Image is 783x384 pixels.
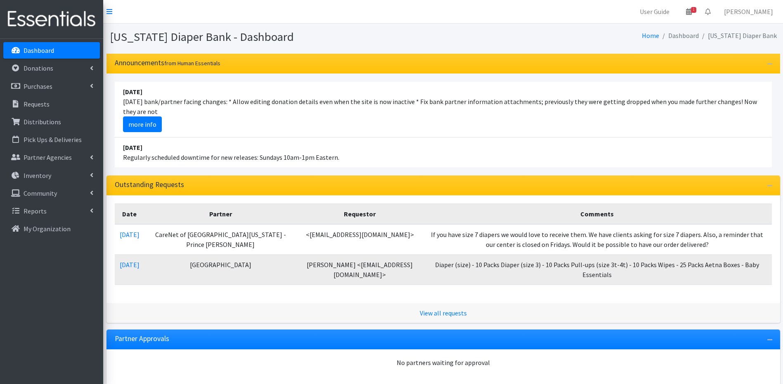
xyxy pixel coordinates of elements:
[24,153,72,161] p: Partner Agencies
[24,189,57,197] p: Community
[115,180,184,189] h3: Outstanding Requests
[24,100,50,108] p: Requests
[659,30,699,42] li: Dashboard
[3,131,100,148] a: Pick Ups & Deliveries
[144,204,297,224] th: Partner
[115,82,772,137] li: [DATE] bank/partner facing changes: * Allow editing donation details even when the site is now in...
[115,137,772,167] li: Regularly scheduled downtime for new releases: Sundays 10am-1pm Eastern.
[24,171,51,180] p: Inventory
[717,3,780,20] a: [PERSON_NAME]
[123,116,162,132] a: more info
[120,230,140,239] a: [DATE]
[3,96,100,112] a: Requests
[699,30,777,42] li: [US_STATE] Diaper Bank
[423,204,772,224] th: Comments
[3,167,100,184] a: Inventory
[3,42,100,59] a: Dashboard
[123,143,142,152] strong: [DATE]
[423,224,772,255] td: If you have size 7 diapers we would love to receive them. We have clients asking for size 7 diape...
[297,254,423,284] td: [PERSON_NAME] <[EMAIL_ADDRESS][DOMAIN_NAME]>
[3,220,100,237] a: My Organization
[420,309,467,317] a: View all requests
[123,88,142,96] strong: [DATE]
[297,224,423,255] td: <[EMAIL_ADDRESS][DOMAIN_NAME]>
[3,114,100,130] a: Distributions
[144,224,297,255] td: CareNet of [GEOGRAPHIC_DATA][US_STATE] - Prince [PERSON_NAME]
[3,149,100,166] a: Partner Agencies
[164,59,220,67] small: from Human Essentials
[297,204,423,224] th: Requestor
[691,7,696,13] span: 1
[24,82,52,90] p: Purchases
[3,185,100,201] a: Community
[24,207,47,215] p: Reports
[3,78,100,95] a: Purchases
[642,31,659,40] a: Home
[633,3,676,20] a: User Guide
[24,225,71,233] p: My Organization
[24,46,54,55] p: Dashboard
[3,203,100,219] a: Reports
[115,334,169,343] h3: Partner Approvals
[115,59,220,67] h3: Announcements
[3,5,100,33] img: HumanEssentials
[120,261,140,269] a: [DATE]
[3,60,100,76] a: Donations
[24,135,82,144] p: Pick Ups & Deliveries
[423,254,772,284] td: Diaper (size) - 10 Packs Diaper (size 3) - 10 Packs Pull-ups (size 3t-4t) - 10 Packs Wipes - 25 P...
[115,204,144,224] th: Date
[110,30,440,44] h1: [US_STATE] Diaper Bank - Dashboard
[144,254,297,284] td: [GEOGRAPHIC_DATA]
[24,64,53,72] p: Donations
[24,118,61,126] p: Distributions
[679,3,698,20] a: 1
[115,358,772,367] div: No partners waiting for approval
